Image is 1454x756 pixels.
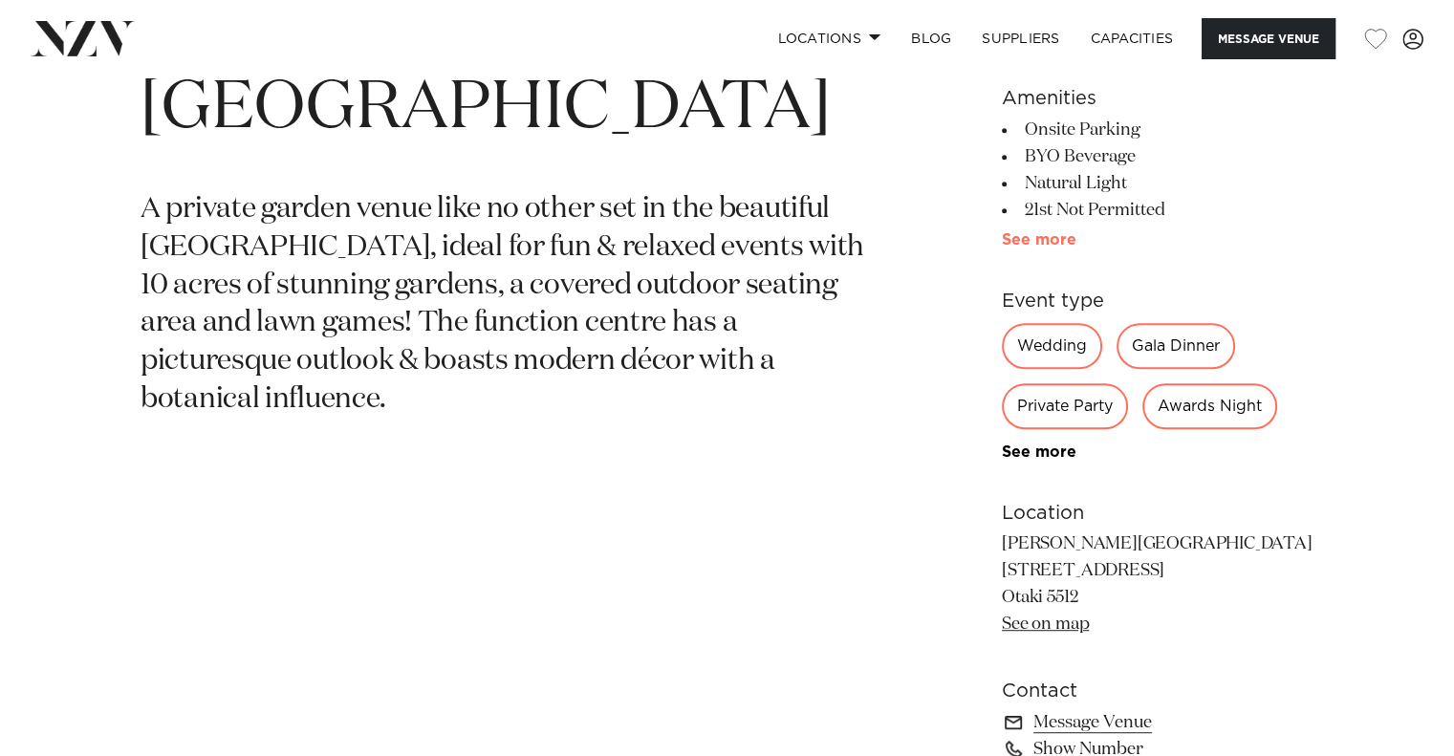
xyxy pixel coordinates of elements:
[966,18,1074,59] a: SUPPLIERS
[1002,499,1313,528] h6: Location
[1117,323,1235,369] div: Gala Dinner
[1002,84,1313,113] h6: Amenities
[1002,616,1089,633] a: See on map
[1002,197,1313,224] li: 21st Not Permitted
[31,21,135,55] img: nzv-logo.png
[141,191,866,420] p: A private garden venue like no other set in the beautiful [GEOGRAPHIC_DATA], ideal for fun & rela...
[1002,531,1313,638] p: [PERSON_NAME][GEOGRAPHIC_DATA] [STREET_ADDRESS] Otaki 5512
[762,18,896,59] a: Locations
[1002,709,1313,736] a: Message Venue
[1002,677,1313,705] h6: Contact
[1002,170,1313,197] li: Natural Light
[1002,287,1313,315] h6: Event type
[1002,117,1313,143] li: Onsite Parking
[1002,323,1102,369] div: Wedding
[1075,18,1189,59] a: Capacities
[1142,383,1277,429] div: Awards Night
[1202,18,1335,59] button: Message Venue
[1002,143,1313,170] li: BYO Beverage
[896,18,966,59] a: BLOG
[1002,383,1128,429] div: Private Party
